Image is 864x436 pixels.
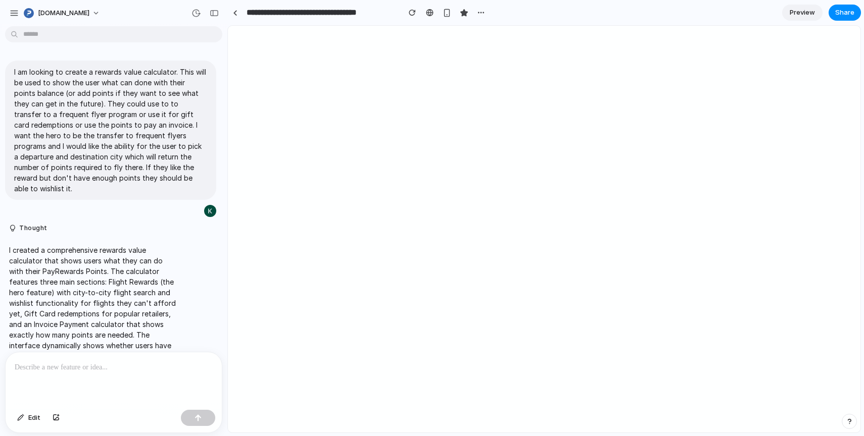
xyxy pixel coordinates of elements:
[829,5,861,21] button: Share
[782,5,823,21] a: Preview
[790,8,815,18] span: Preview
[9,245,178,372] p: I created a comprehensive rewards value calculator that shows users what they can do with their P...
[835,8,854,18] span: Share
[38,8,89,18] span: [DOMAIN_NAME]
[14,67,207,194] p: I am looking to create a rewards value calculator. This will be used to show the user what can do...
[28,413,40,423] span: Edit
[20,5,105,21] button: [DOMAIN_NAME]
[12,410,45,426] button: Edit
